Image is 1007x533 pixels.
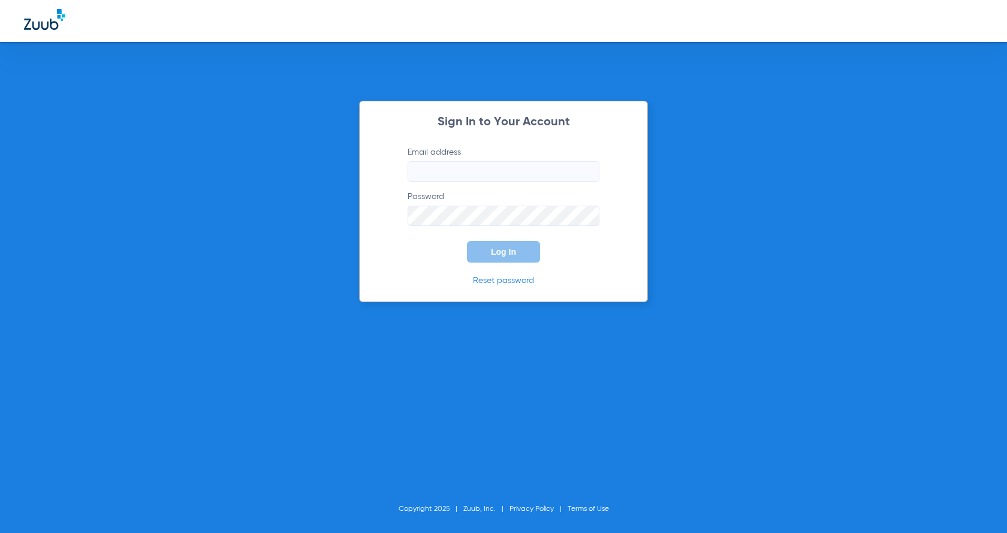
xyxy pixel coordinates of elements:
[509,505,554,513] a: Privacy Policy
[24,9,65,30] img: Zuub Logo
[408,161,599,182] input: Email address
[467,241,540,263] button: Log In
[473,276,534,285] a: Reset password
[463,503,509,515] li: Zuub, Inc.
[390,116,617,128] h2: Sign In to Your Account
[491,247,516,257] span: Log In
[408,146,599,182] label: Email address
[408,191,599,226] label: Password
[399,503,463,515] li: Copyright 2025
[568,505,609,513] a: Terms of Use
[408,206,599,226] input: Password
